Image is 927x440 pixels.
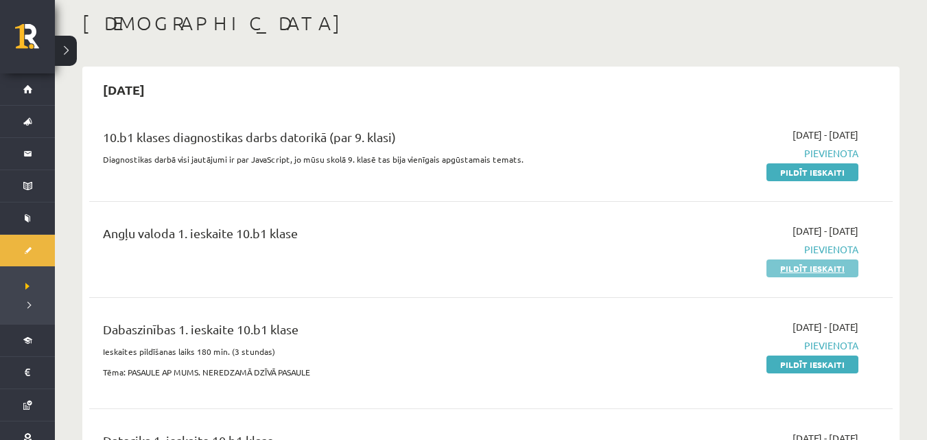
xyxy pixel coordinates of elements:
span: [DATE] - [DATE] [793,320,858,334]
span: [DATE] - [DATE] [793,128,858,142]
p: Ieskaites pildīšanas laiks 180 min. (3 stundas) [103,345,600,358]
p: Tēma: PASAULE AP MUMS. NEREDZAMĀ DZĪVĀ PASAULE [103,366,600,378]
span: Pievienota [620,338,858,353]
a: Pildīt ieskaiti [766,356,858,373]
h1: [DEMOGRAPHIC_DATA] [82,12,900,35]
a: Rīgas 1. Tālmācības vidusskola [15,24,55,58]
a: Pildīt ieskaiti [766,259,858,277]
a: Pildīt ieskaiti [766,163,858,181]
p: Diagnostikas darbā visi jautājumi ir par JavaScript, jo mūsu skolā 9. klasē tas bija vienīgais ap... [103,153,600,165]
h2: [DATE] [89,73,159,106]
div: Dabaszinības 1. ieskaite 10.b1 klase [103,320,600,345]
span: Pievienota [620,242,858,257]
span: Pievienota [620,146,858,161]
span: [DATE] - [DATE] [793,224,858,238]
div: 10.b1 klases diagnostikas darbs datorikā (par 9. klasi) [103,128,600,153]
div: Angļu valoda 1. ieskaite 10.b1 klase [103,224,600,249]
